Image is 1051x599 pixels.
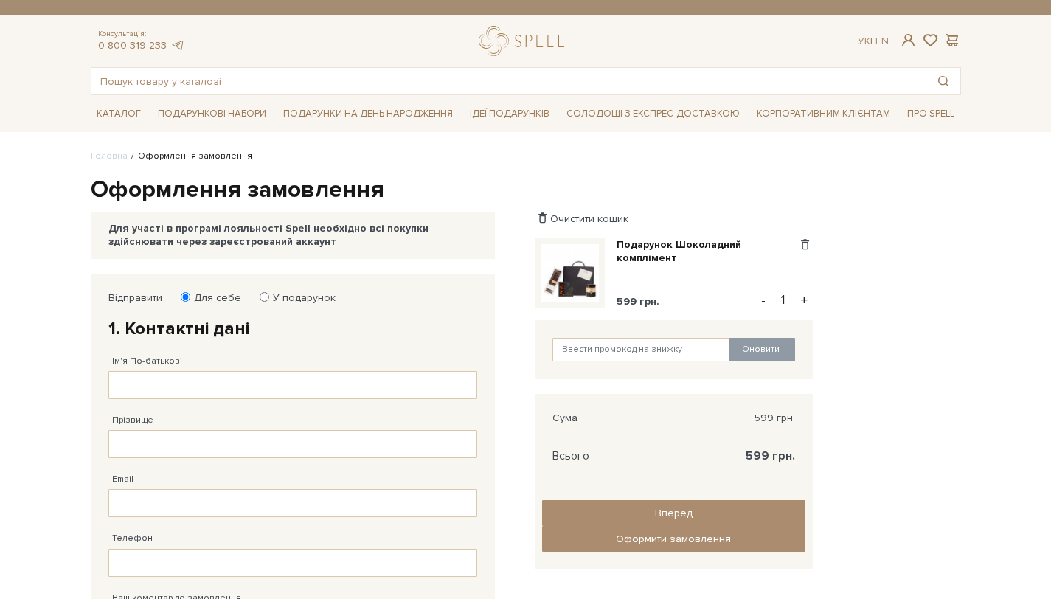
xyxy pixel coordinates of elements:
div: Для участі в програмі лояльності Spell необхідно всі покупки здійснювати через зареєстрований акк... [108,222,477,249]
label: Відправити [108,291,162,305]
label: У подарунок [263,291,336,305]
span: Про Spell [901,103,960,125]
a: telegram [170,39,185,52]
span: Консультація: [98,30,185,39]
label: Для себе [184,291,241,305]
h1: Оформлення замовлення [91,175,961,206]
a: Корпоративним клієнтам [751,101,896,126]
label: Телефон [112,532,153,545]
span: Подарункові набори [152,103,272,125]
h2: 1. Контактні дані [108,317,477,340]
a: logo [479,26,571,56]
span: 599 грн. [755,412,795,425]
input: Ввести промокод на знижку [552,338,731,361]
label: Ім'я По-батькові [112,355,182,368]
input: Пошук товару у каталозі [91,68,926,94]
a: Головна [91,150,128,162]
div: Очистити кошик [535,212,813,226]
div: Ук [858,35,889,48]
span: Вперед [655,507,693,519]
a: Солодощі з експрес-доставкою [561,101,746,126]
span: Всього [552,449,589,463]
button: - [756,289,771,311]
span: Ідеї подарунків [464,103,555,125]
input: Для себе [181,292,190,302]
button: Оновити [729,338,795,361]
span: | [870,35,873,47]
span: Каталог [91,103,147,125]
a: Подарунок Шоколадний комплімент [617,238,797,265]
a: 0 800 319 233 [98,39,167,52]
img: Подарунок Шоколадний комплімент [541,244,599,302]
span: 599 грн. [617,295,659,308]
span: 599 грн. [746,449,795,463]
input: У подарунок [260,292,269,302]
label: Прізвище [112,414,153,427]
span: Сума [552,412,577,425]
a: En [875,35,889,47]
label: Email [112,473,133,486]
button: + [796,289,813,311]
button: Пошук товару у каталозі [926,68,960,94]
span: Оформити замовлення [616,533,731,545]
span: Подарунки на День народження [277,103,459,125]
li: Оформлення замовлення [128,150,252,163]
